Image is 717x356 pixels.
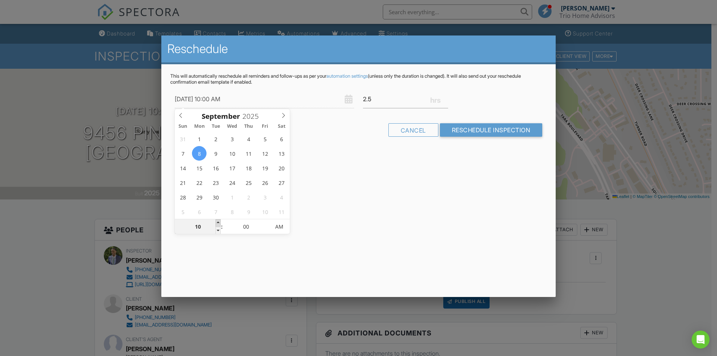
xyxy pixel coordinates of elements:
span: October 4, 2025 [274,190,289,204]
span: September 21, 2025 [176,175,190,190]
a: automation settings [326,73,368,79]
input: Scroll to increment [223,219,269,234]
span: October 3, 2025 [258,190,272,204]
span: Sun [175,124,191,129]
span: Scroll to increment [202,113,240,120]
span: October 9, 2025 [241,204,256,219]
span: September 14, 2025 [176,161,190,175]
span: September 18, 2025 [241,161,256,175]
span: September 11, 2025 [241,146,256,161]
div: Cancel [388,123,438,137]
span: August 31, 2025 [176,131,190,146]
span: September 6, 2025 [274,131,289,146]
span: September 26, 2025 [258,175,272,190]
span: : [221,219,223,234]
p: This will automatically reschedule all reminders and follow-ups as per your (unless only the dura... [170,73,547,85]
span: September 25, 2025 [241,175,256,190]
span: September 8, 2025 [192,146,207,161]
span: September 23, 2025 [208,175,223,190]
span: September 28, 2025 [176,190,190,204]
span: September 27, 2025 [274,175,289,190]
span: September 5, 2025 [258,131,272,146]
span: Sat [273,124,290,129]
span: September 3, 2025 [225,131,239,146]
span: September 16, 2025 [208,161,223,175]
span: September 30, 2025 [208,190,223,204]
input: Scroll to increment [175,219,221,234]
span: October 5, 2025 [176,204,190,219]
span: September 1, 2025 [192,131,207,146]
span: September 29, 2025 [192,190,207,204]
span: September 2, 2025 [208,131,223,146]
span: October 6, 2025 [192,204,207,219]
span: September 17, 2025 [225,161,239,175]
span: Fri [257,124,273,129]
span: September 10, 2025 [225,146,239,161]
span: October 8, 2025 [225,204,239,219]
span: September 12, 2025 [258,146,272,161]
span: September 22, 2025 [192,175,207,190]
span: September 19, 2025 [258,161,272,175]
span: September 7, 2025 [176,146,190,161]
span: October 10, 2025 [258,204,272,219]
span: October 11, 2025 [274,204,289,219]
span: September 4, 2025 [241,131,256,146]
input: Scroll to increment [240,111,265,121]
span: Mon [191,124,208,129]
span: Click to toggle [269,219,289,234]
span: September 24, 2025 [225,175,239,190]
input: Reschedule Inspection [440,123,543,137]
span: Tue [208,124,224,129]
span: October 7, 2025 [208,204,223,219]
span: September 20, 2025 [274,161,289,175]
div: Open Intercom Messenger [692,331,710,349]
h2: Reschedule [167,41,550,56]
span: October 1, 2025 [225,190,239,204]
span: September 13, 2025 [274,146,289,161]
span: Wed [224,124,240,129]
span: October 2, 2025 [241,190,256,204]
span: Thu [240,124,257,129]
span: September 9, 2025 [208,146,223,161]
span: September 15, 2025 [192,161,207,175]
